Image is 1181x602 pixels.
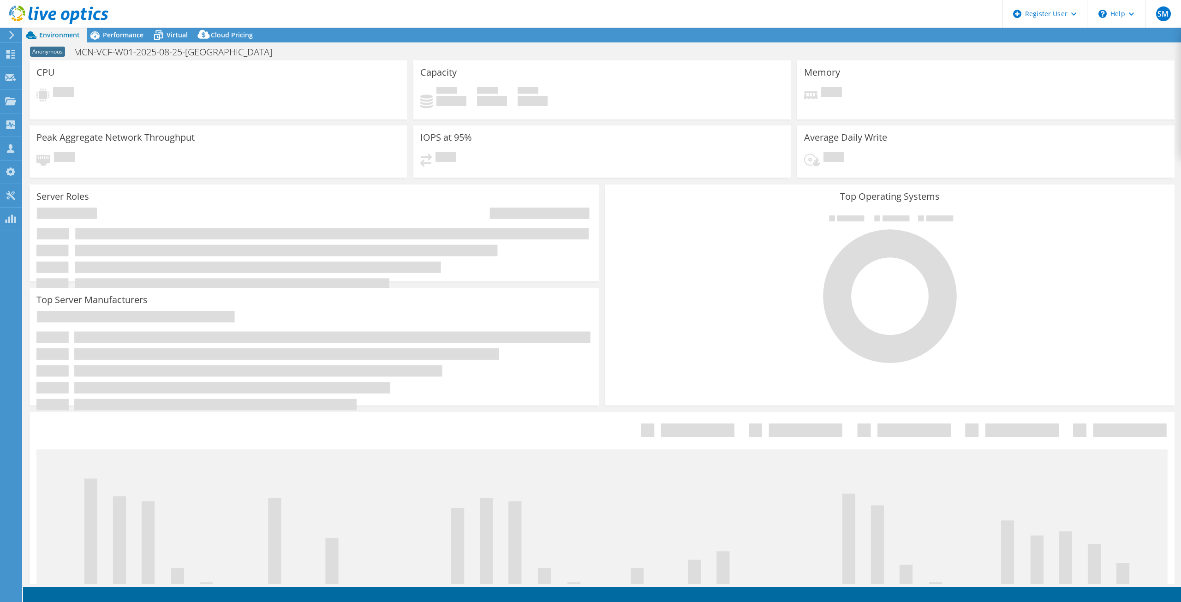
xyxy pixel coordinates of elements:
[477,96,507,106] h4: 0 GiB
[518,96,548,106] h4: 0 GiB
[36,67,55,77] h3: CPU
[36,191,89,202] h3: Server Roles
[420,132,472,143] h3: IOPS at 95%
[211,30,253,39] span: Cloud Pricing
[804,67,840,77] h3: Memory
[39,30,80,39] span: Environment
[436,87,457,96] span: Used
[103,30,143,39] span: Performance
[804,132,887,143] h3: Average Daily Write
[435,152,456,164] span: Pending
[36,295,148,305] h3: Top Server Manufacturers
[1098,10,1107,18] svg: \n
[54,152,75,164] span: Pending
[823,152,844,164] span: Pending
[821,87,842,99] span: Pending
[30,47,65,57] span: Anonymous
[518,87,538,96] span: Total
[477,87,498,96] span: Free
[167,30,188,39] span: Virtual
[436,96,466,106] h4: 0 GiB
[420,67,457,77] h3: Capacity
[1156,6,1171,21] span: SM
[53,87,74,99] span: Pending
[70,47,286,57] h1: MCN-VCF-W01-2025-08-25-[GEOGRAPHIC_DATA]
[612,191,1168,202] h3: Top Operating Systems
[36,132,195,143] h3: Peak Aggregate Network Throughput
